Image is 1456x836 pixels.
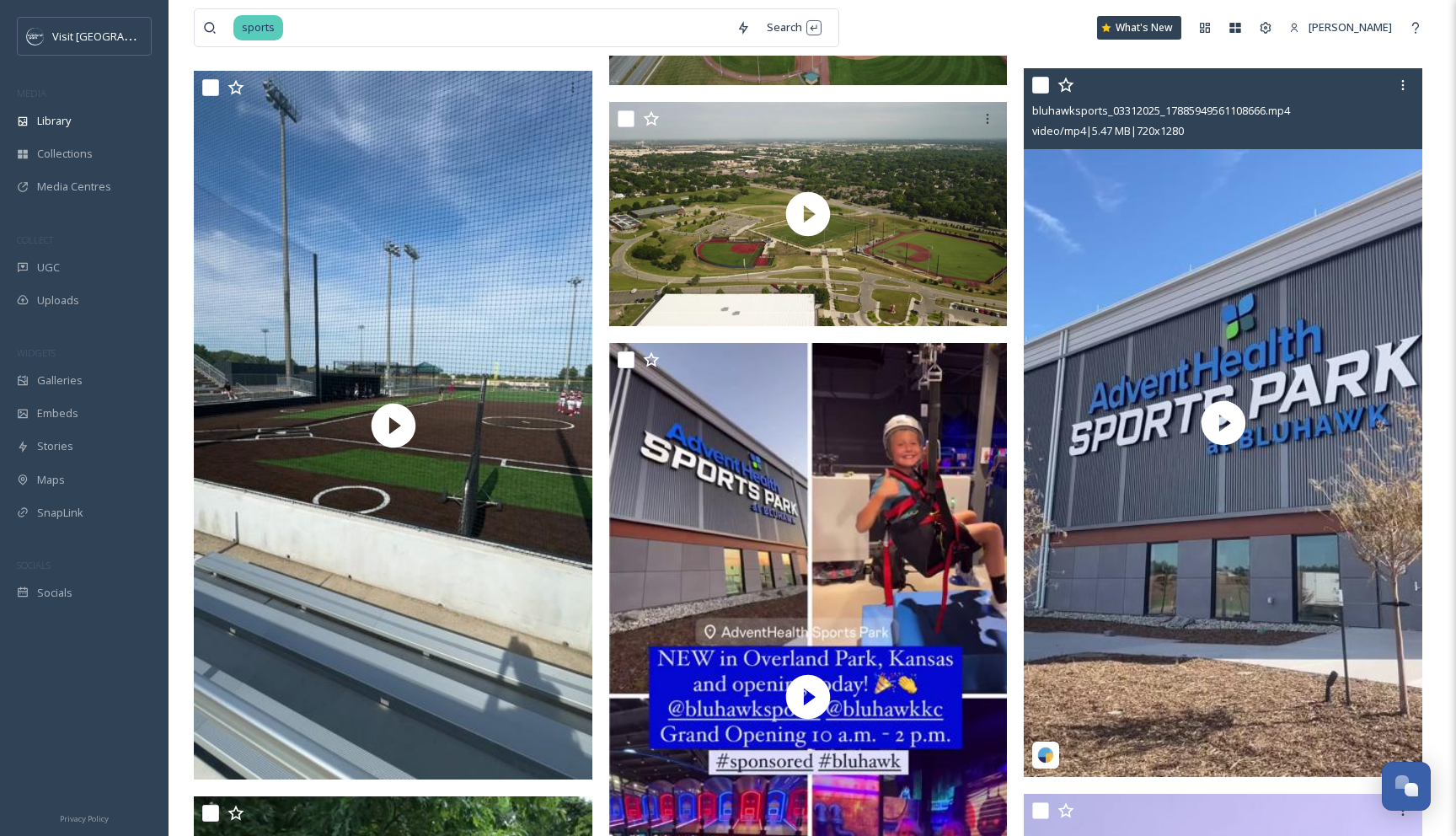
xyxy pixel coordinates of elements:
div: Search [758,11,830,44]
span: Privacy Policy [60,813,109,824]
span: Stories [37,438,73,454]
button: Open Chat [1382,762,1431,811]
span: sports [233,15,283,40]
span: Maps [37,472,65,488]
span: Media Centres [37,179,111,195]
span: Visit [GEOGRAPHIC_DATA] [52,28,183,44]
img: snapsea-logo.png [1037,747,1054,764]
span: SnapLink [37,505,83,521]
span: [PERSON_NAME] [1309,19,1392,35]
span: MEDIA [17,87,46,99]
img: thumbnail [194,71,592,780]
img: c3es6xdrejuflcaqpovn.png [27,28,44,45]
span: Galleries [37,372,83,389]
span: Embeds [37,405,78,421]
span: COLLECT [17,233,53,246]
span: UGC [37,260,60,276]
img: thumbnail [609,102,1008,326]
span: video/mp4 | 5.47 MB | 720 x 1280 [1032,123,1184,138]
span: Socials [37,585,72,601]
span: Collections [37,146,93,162]
span: bluhawksports_03312025_17885949561108666.mp4 [1032,103,1290,118]
a: What's New [1097,16,1181,40]
span: Library [37,113,71,129]
span: Uploads [37,292,79,308]
span: SOCIALS [17,559,51,571]
a: Privacy Policy [60,807,109,828]
img: thumbnail [1024,68,1422,777]
span: WIDGETS [17,346,56,359]
a: [PERSON_NAME] [1281,11,1400,44]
